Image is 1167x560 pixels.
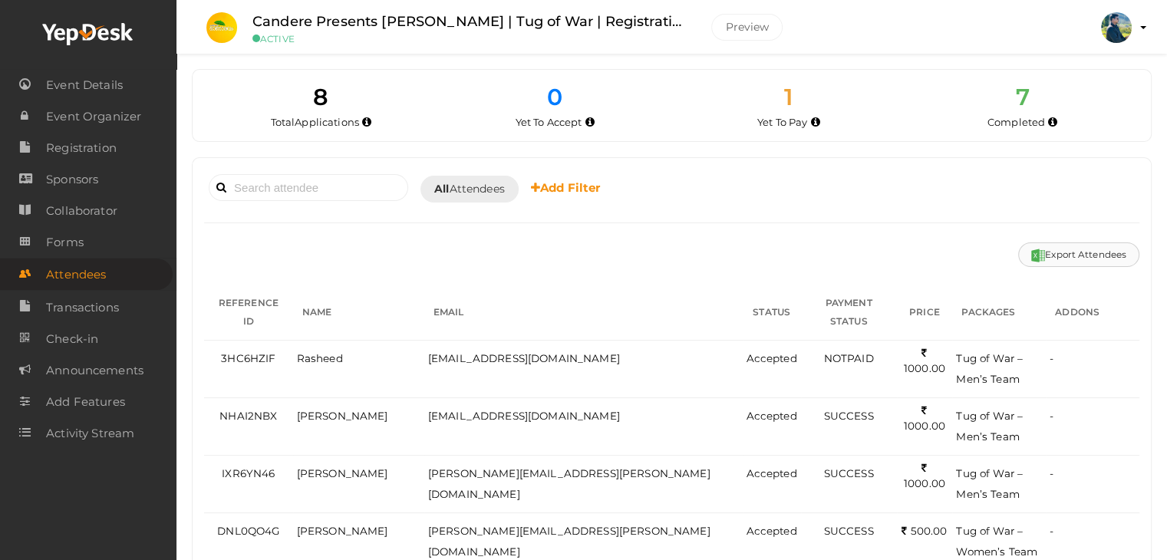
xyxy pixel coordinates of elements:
th: STATUS [743,285,801,341]
span: Yet To Accept [516,116,582,128]
span: Accepted [747,410,797,422]
th: EMAIL [424,285,743,341]
button: Export Attendees [1018,242,1139,267]
span: NOTPAID [824,352,874,364]
img: 0C2H5NAW_small.jpeg [206,12,237,43]
span: Registration [46,133,117,163]
small: ACTIVE [252,33,688,44]
span: Forms [46,227,84,258]
i: Total number of applications [362,118,371,127]
span: [EMAIL_ADDRESS][DOMAIN_NAME] [428,410,620,422]
span: Rasheed [297,352,343,364]
img: ACg8ocImFeownhHtboqxd0f2jP-n9H7_i8EBYaAdPoJXQiB63u4xhcvD=s100 [1101,12,1132,43]
span: - [1050,467,1053,479]
span: 1000.00 [904,404,945,433]
span: Tug of War – Men’s Team [956,410,1023,443]
span: 1000.00 [904,347,945,375]
span: 500.00 [902,525,947,537]
th: ADDONS [1046,285,1139,341]
span: 1 [784,83,793,111]
i: Yet to be accepted by organizer [585,118,595,127]
span: 0 [547,83,562,111]
span: [PERSON_NAME] [297,410,388,422]
span: Completed [987,116,1045,128]
label: Candere Presents [PERSON_NAME] | Tug of War | Registration [252,11,688,33]
span: DNL0QO4G [217,525,279,537]
span: SUCCESS [824,525,874,537]
span: Attendees [434,181,505,197]
span: Accepted [747,352,797,364]
th: PAYMENT STATUS [801,285,897,341]
span: Transactions [46,292,119,323]
span: Check-in [46,324,98,354]
span: 7 [1016,83,1030,111]
span: 3HC6HZIF [221,352,275,364]
b: Add Filter [531,180,601,195]
span: [PERSON_NAME][EMAIL_ADDRESS][PERSON_NAME][DOMAIN_NAME] [428,467,710,500]
span: [PERSON_NAME][EMAIL_ADDRESS][PERSON_NAME][DOMAIN_NAME] [428,525,710,558]
span: Add Features [46,387,125,417]
span: SUCCESS [824,410,874,422]
span: Announcements [46,355,143,386]
i: Accepted and completed payment succesfully [1048,118,1057,127]
i: Accepted by organizer and yet to make payment [811,118,820,127]
span: Sponsors [46,164,98,195]
th: NAME [293,285,424,341]
span: SUCCESS [824,467,874,479]
th: PRICE [897,285,953,341]
button: Preview [711,14,783,41]
span: - [1050,352,1053,364]
img: excel.svg [1031,249,1045,262]
span: - [1050,525,1053,537]
span: Attendees [46,259,106,290]
span: Event Details [46,70,123,100]
span: Yet To Pay [757,116,807,128]
span: Applications [295,116,359,128]
span: Event Organizer [46,101,141,132]
span: Collaborator [46,196,117,226]
span: [PERSON_NAME] [297,467,388,479]
span: Activity Stream [46,418,134,449]
span: NHAI2NBX [219,410,277,422]
input: Search attendee [209,174,408,201]
span: Total [271,116,359,128]
span: [EMAIL_ADDRESS][DOMAIN_NAME] [428,352,620,364]
span: 8 [313,83,328,111]
span: 1000.00 [904,462,945,490]
th: PACKAGES [952,285,1046,341]
span: Accepted [747,525,797,537]
span: REFERENCE ID [219,297,279,327]
span: Tug of War – Men’s Team [956,352,1023,385]
b: All [434,182,449,196]
span: Tug of War – Men’s Team [956,467,1023,500]
span: Tug of War – Women’s Team [956,525,1037,558]
span: - [1050,410,1053,422]
span: IXR6YN46 [222,467,275,479]
span: [PERSON_NAME] [297,525,388,537]
span: Accepted [747,467,797,479]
